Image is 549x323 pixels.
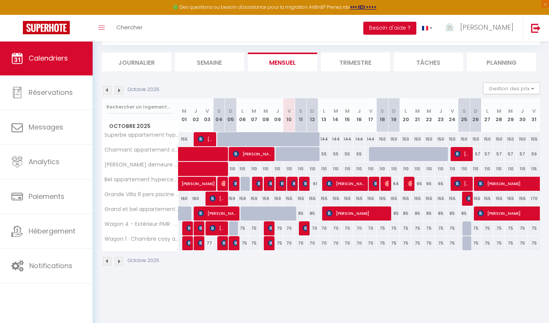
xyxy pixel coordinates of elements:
[446,236,458,250] div: 75
[353,147,365,161] div: 55
[318,221,330,235] div: 70
[470,192,482,206] div: 155
[295,192,307,206] div: 155
[392,107,396,115] abbr: D
[423,132,435,146] div: 150
[423,236,435,250] div: 75
[271,98,283,132] th: 09
[307,177,318,191] div: 61
[321,53,390,71] li: Trimestre
[427,107,431,115] abbr: M
[128,257,159,264] p: Octobre 2025
[271,236,283,250] div: 75
[388,221,400,235] div: 75
[342,192,353,206] div: 155
[482,236,493,250] div: 75
[435,192,447,206] div: 155
[483,83,540,94] button: Gestion des prix
[248,236,260,250] div: 75
[486,107,488,115] abbr: L
[29,192,64,201] span: Paiements
[470,236,482,250] div: 75
[505,162,517,176] div: 110
[446,221,458,235] div: 75
[260,192,272,206] div: 159
[454,147,470,161] span: [PERSON_NAME]
[307,206,318,221] div: 85
[29,122,63,132] span: Messages
[225,192,237,206] div: 159
[330,147,342,161] div: 55
[178,132,190,146] div: 155
[423,206,435,221] div: 85
[213,98,225,132] th: 04
[353,98,365,132] th: 16
[446,132,458,146] div: 150
[446,192,458,206] div: 155
[400,206,412,221] div: 85
[358,107,361,115] abbr: J
[318,132,330,146] div: 144
[528,192,540,206] div: 170
[466,191,470,206] span: [PERSON_NAME]
[435,132,447,146] div: 150
[517,192,528,206] div: 155
[388,177,400,191] div: 64
[380,107,384,115] abbr: S
[342,162,353,176] div: 110
[116,23,143,31] span: Chercher
[178,177,190,191] a: [PERSON_NAME]
[482,98,493,132] th: 27
[198,206,237,221] span: [PERSON_NAME]
[233,147,272,161] span: [PERSON_NAME]
[400,98,412,132] th: 20
[435,221,447,235] div: 75
[323,107,325,115] abbr: L
[482,192,493,206] div: 155
[353,192,365,206] div: 155
[505,221,517,235] div: 75
[256,176,260,191] span: [PERSON_NAME]
[330,192,342,206] div: 155
[217,107,221,115] abbr: S
[307,98,318,132] th: 12
[345,107,350,115] abbr: M
[423,221,435,235] div: 75
[528,132,540,146] div: 155
[458,206,470,221] div: 85
[470,132,482,146] div: 150
[103,236,180,242] span: Wagon 1 · Chambre cosy au cœur d’une ancienne [GEOGRAPHIC_DATA] 1
[411,98,423,132] th: 21
[470,98,482,132] th: 26
[493,236,505,250] div: 75
[330,221,342,235] div: 70
[353,132,365,146] div: 144
[353,221,365,235] div: 70
[342,147,353,161] div: 55
[532,107,536,115] abbr: V
[29,88,73,97] span: Réservations
[394,53,463,71] li: Tâches
[388,192,400,206] div: 155
[411,206,423,221] div: 85
[276,107,279,115] abbr: J
[342,236,353,250] div: 70
[517,221,528,235] div: 75
[365,132,377,146] div: 144
[326,176,366,191] span: [PERSON_NAME]
[111,15,148,42] a: Chercher
[369,107,372,115] abbr: V
[233,176,237,191] span: [PERSON_NAME]
[225,98,237,132] th: 05
[458,132,470,146] div: 150
[411,177,423,191] div: 65
[299,107,302,115] abbr: S
[411,132,423,146] div: 150
[444,22,455,33] img: ...
[23,21,70,34] img: Super Booking
[508,107,513,115] abbr: M
[210,221,225,235] span: [PERSON_NAME]
[365,236,377,250] div: 70
[377,192,388,206] div: 155
[446,98,458,132] th: 24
